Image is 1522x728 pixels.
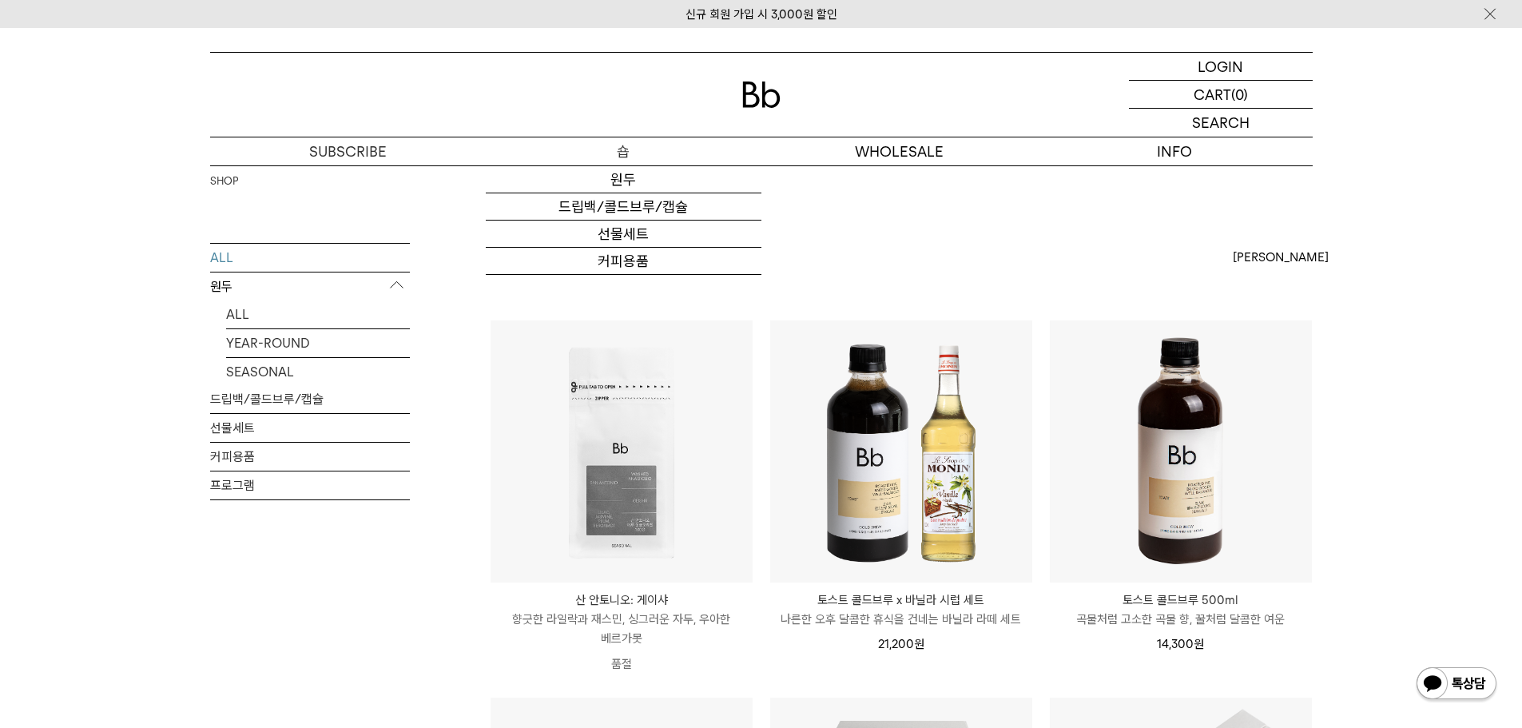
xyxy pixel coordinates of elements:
p: (0) [1231,81,1248,108]
p: 원두 [210,273,410,301]
a: 프로그램 [210,471,410,499]
p: 향긋한 라일락과 재스민, 싱그러운 자두, 우아한 베르가못 [491,610,753,648]
p: 토스트 콜드브루 500ml [1050,591,1312,610]
p: 품절 [491,648,753,680]
img: 토스트 콜드브루 x 바닐라 시럽 세트 [770,320,1032,583]
span: [PERSON_NAME] [1233,248,1329,267]
p: 곡물처럼 고소한 곡물 향, 꿀처럼 달콤한 여운 [1050,610,1312,629]
a: 프로그램 [486,275,761,302]
a: 산 안토니오: 게이샤 향긋한 라일락과 재스민, 싱그러운 자두, 우아한 베르가못 [491,591,753,648]
p: 나른한 오후 달콤한 휴식을 건네는 바닐라 라떼 세트 [770,610,1032,629]
p: INFO [1037,137,1313,165]
a: 커피용품 [210,443,410,471]
a: 커피용품 [486,248,761,275]
img: 카카오톡 채널 1:1 채팅 버튼 [1415,666,1498,704]
a: 신규 회원 가입 시 3,000원 할인 [685,7,837,22]
a: SUBSCRIBE [210,137,486,165]
p: SEARCH [1192,109,1250,137]
a: 선물세트 [210,414,410,442]
a: SEASONAL [226,358,410,386]
span: 원 [914,637,924,651]
a: SHOP [210,173,238,189]
a: ALL [210,244,410,272]
img: 로고 [742,82,781,108]
p: 산 안토니오: 게이샤 [491,591,753,610]
a: ALL [226,300,410,328]
p: CART [1194,81,1231,108]
p: WHOLESALE [761,137,1037,165]
a: 드립백/콜드브루/캡슐 [486,193,761,221]
img: 산 안토니오: 게이샤 [491,320,753,583]
a: CART (0) [1129,81,1313,109]
a: 숍 [486,137,761,165]
a: YEAR-ROUND [226,329,410,357]
span: 원 [1194,637,1204,651]
p: LOGIN [1198,53,1243,80]
a: 원두 [486,166,761,193]
img: 토스트 콜드브루 500ml [1050,320,1312,583]
p: 토스트 콜드브루 x 바닐라 시럽 세트 [770,591,1032,610]
a: 드립백/콜드브루/캡슐 [210,385,410,413]
span: 21,200 [878,637,924,651]
a: 토스트 콜드브루 500ml 곡물처럼 고소한 곡물 향, 꿀처럼 달콤한 여운 [1050,591,1312,629]
a: 선물세트 [486,221,761,248]
a: LOGIN [1129,53,1313,81]
a: 토스트 콜드브루 x 바닐라 시럽 세트 나른한 오후 달콤한 휴식을 건네는 바닐라 라떼 세트 [770,591,1032,629]
span: 14,300 [1157,637,1204,651]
